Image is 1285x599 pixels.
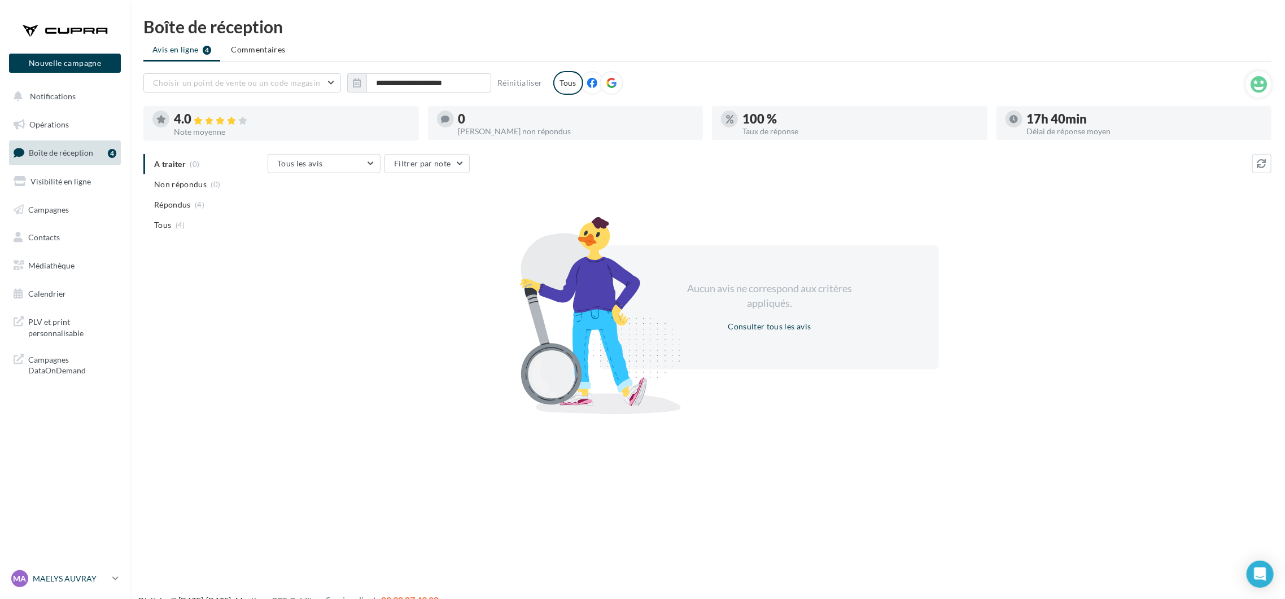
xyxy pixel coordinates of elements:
a: Boîte de réception4 [7,140,123,165]
span: (4) [195,200,204,209]
span: Boîte de réception [29,148,93,157]
a: Visibilité en ligne [7,170,123,193]
button: Notifications [7,85,119,108]
a: Contacts [7,226,123,249]
div: Tous [553,71,583,95]
span: (4) [176,221,185,230]
button: Réinitialiser [493,76,547,90]
div: Note moyenne [174,128,410,136]
a: Opérations [7,113,123,136]
a: Médiathèque [7,254,123,278]
div: Boîte de réception [143,18,1271,35]
span: Notifications [30,91,76,101]
button: Nouvelle campagne [9,54,121,73]
span: Visibilité en ligne [30,177,91,186]
button: Consulter tous les avis [723,320,815,333]
div: Délai de réponse moyen [1027,127,1263,135]
div: [PERSON_NAME] non répondus [458,127,694,135]
span: Campagnes [28,204,69,214]
span: Médiathèque [28,261,75,270]
span: PLV et print personnalisable [28,314,116,338]
span: Tous les avis [277,158,323,168]
p: MAELYS AUVRAY [33,573,108,584]
a: PLV et print personnalisable [7,310,123,343]
span: (0) [211,180,221,189]
a: Campagnes DataOnDemand [7,347,123,381]
span: Calendrier [28,289,66,298]
div: 0 [458,113,694,125]
span: Choisir un point de vente ou un code magasin [153,78,320,87]
div: 17h 40min [1027,113,1263,125]
span: Non répondus [154,179,207,190]
button: Filtrer par note [384,154,470,173]
a: Campagnes [7,198,123,222]
span: Contacts [28,232,60,242]
a: Calendrier [7,282,123,306]
div: 4 [108,149,116,158]
div: 100 % [742,113,978,125]
span: Commentaires [231,44,285,55]
span: MA [14,573,27,584]
div: 4.0 [174,113,410,126]
a: MA MAELYS AUVRAY [9,568,121,589]
button: Tous les avis [268,154,381,173]
div: Taux de réponse [742,127,978,135]
span: Campagnes DataOnDemand [28,352,116,376]
span: Tous [154,219,171,231]
span: Répondus [154,199,191,210]
span: Opérations [29,120,69,129]
div: Aucun avis ne correspond aux critères appliqués. [672,281,867,310]
button: Choisir un point de vente ou un code magasin [143,73,341,93]
div: Open Intercom Messenger [1247,561,1274,588]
